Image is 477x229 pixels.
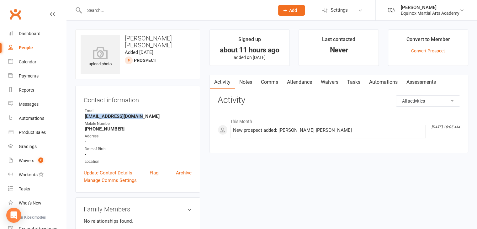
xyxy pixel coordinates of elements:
[8,125,66,140] a: Product Sales
[8,154,66,168] a: Waivers 2
[8,41,66,55] a: People
[215,47,284,53] div: about 11 hours ago
[19,102,39,107] div: Messages
[84,177,137,184] a: Manage Comms Settings
[8,196,66,210] a: What's New
[322,35,355,47] div: Last contacted
[19,45,33,50] div: People
[81,35,195,49] h3: [PERSON_NAME] [PERSON_NAME]
[8,168,66,182] a: Workouts
[218,115,460,125] li: This Month
[8,182,66,196] a: Tasks
[19,158,34,163] div: Waivers
[81,47,120,67] div: upload photo
[8,27,66,41] a: Dashboard
[432,125,460,129] i: [DATE] 10:05 AM
[305,47,373,53] div: Never
[150,169,158,177] a: Flag
[411,48,445,53] a: Convert Prospect
[176,169,192,177] a: Archive
[257,75,283,89] a: Comms
[38,157,43,163] span: 2
[85,133,192,139] div: Address
[85,146,192,152] div: Date of Birth
[8,83,66,97] a: Reports
[235,75,257,89] a: Notes
[406,35,450,47] div: Convert to Member
[8,140,66,154] a: Gradings
[278,5,305,16] button: Add
[6,208,21,223] div: Open Intercom Messenger
[316,75,343,89] a: Waivers
[85,108,192,114] div: Email
[401,5,459,10] div: [PERSON_NAME]
[125,50,153,55] time: Added [DATE]
[385,4,398,17] img: thumb_image1734071481.png
[84,217,192,225] p: No relationships found.
[19,59,36,64] div: Calendar
[8,111,66,125] a: Automations
[365,75,402,89] a: Automations
[8,55,66,69] a: Calendar
[19,186,30,191] div: Tasks
[19,73,39,78] div: Payments
[19,144,37,149] div: Gradings
[8,69,66,83] a: Payments
[402,75,440,89] a: Assessments
[85,126,192,132] strong: [PHONE_NUMBER]
[19,130,46,135] div: Product Sales
[19,172,38,177] div: Workouts
[283,75,316,89] a: Attendance
[85,159,192,165] div: Location
[401,10,459,16] div: Equinox Martial Arts Academy
[134,58,156,63] snap: prospect
[85,121,192,127] div: Mobile Number
[238,35,261,47] div: Signed up
[84,94,192,104] h3: Contact information
[85,139,192,145] strong: -
[19,116,44,121] div: Automations
[215,55,284,60] p: added on [DATE]
[8,97,66,111] a: Messages
[343,75,365,89] a: Tasks
[210,75,235,89] a: Activity
[233,128,423,133] div: New prospect added: [PERSON_NAME] [PERSON_NAME]
[84,169,132,177] a: Update Contact Details
[82,6,270,15] input: Search...
[19,200,41,205] div: What's New
[331,3,348,17] span: Settings
[19,88,34,93] div: Reports
[85,114,192,119] strong: [EMAIL_ADDRESS][DOMAIN_NAME]
[19,31,40,36] div: Dashboard
[289,8,297,13] span: Add
[85,152,192,157] strong: -
[8,6,23,22] a: Clubworx
[218,95,460,105] h3: Activity
[84,206,192,213] h3: Family Members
